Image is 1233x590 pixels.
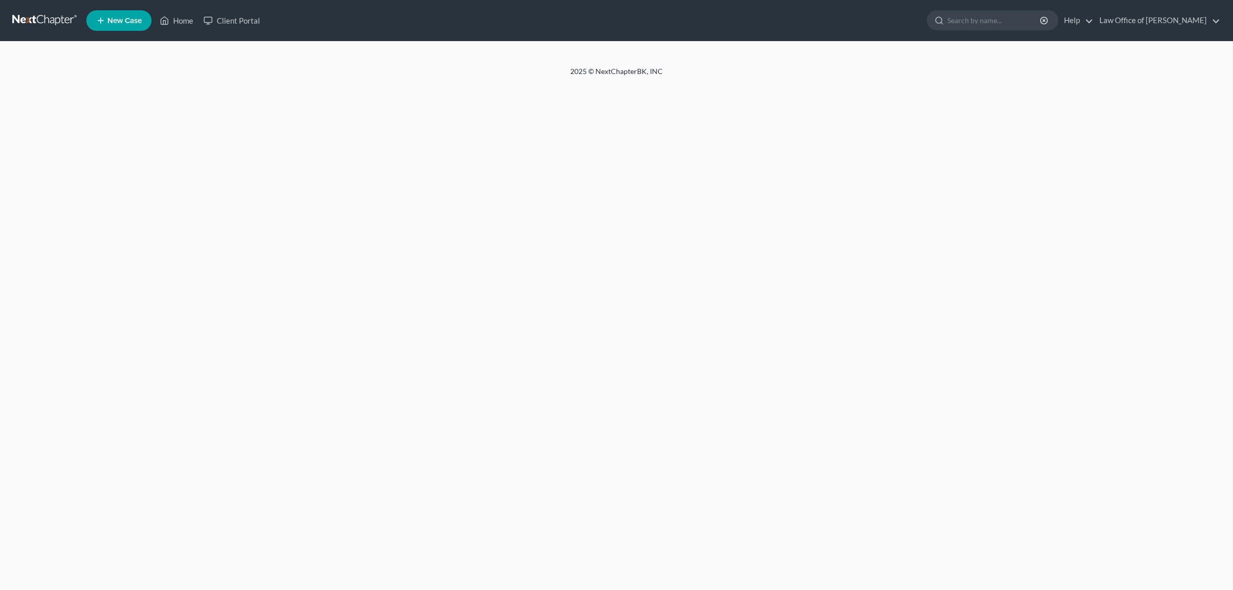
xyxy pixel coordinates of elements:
span: New Case [107,17,142,25]
a: Help [1059,11,1093,30]
div: 2025 © NextChapterBK, INC [324,66,909,85]
a: Client Portal [198,11,265,30]
input: Search by name... [947,11,1041,30]
a: Home [155,11,198,30]
a: Law Office of [PERSON_NAME] [1094,11,1220,30]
